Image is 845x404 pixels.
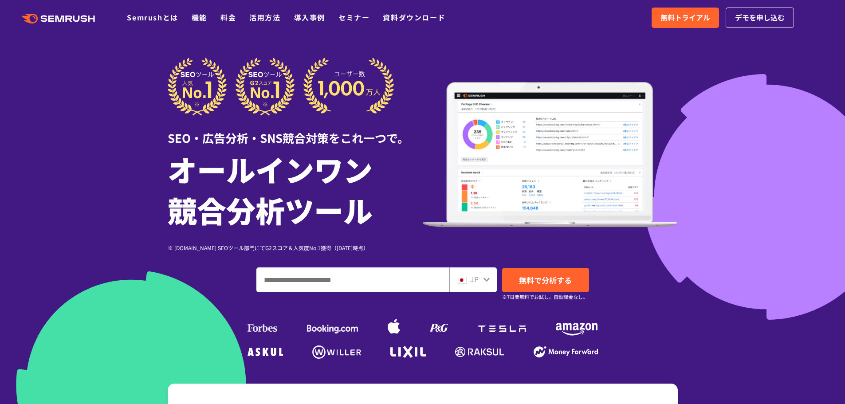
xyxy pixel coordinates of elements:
a: 機能 [192,12,207,23]
span: JP [470,274,479,284]
span: 無料トライアル [660,12,710,24]
span: 無料で分析する [519,275,572,286]
small: ※7日間無料でお試し。自動課金なし。 [502,293,588,301]
a: 料金 [220,12,236,23]
a: 導入事例 [294,12,325,23]
a: 無料で分析する [502,268,589,292]
a: 資料ダウンロード [383,12,445,23]
span: デモを申し込む [735,12,785,24]
a: セミナー [338,12,369,23]
a: 無料トライアル [652,8,719,28]
div: ※ [DOMAIN_NAME] SEOツール部門にてG2スコア＆人気度No.1獲得（[DATE]時点） [168,243,423,252]
a: デモを申し込む [726,8,794,28]
a: 活用方法 [249,12,280,23]
div: SEO・広告分析・SNS競合対策をこれ一つで。 [168,116,423,146]
a: Semrushとは [127,12,178,23]
h1: オールインワン 競合分析ツール [168,149,423,230]
input: ドメイン、キーワードまたはURLを入力してください [257,268,449,292]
